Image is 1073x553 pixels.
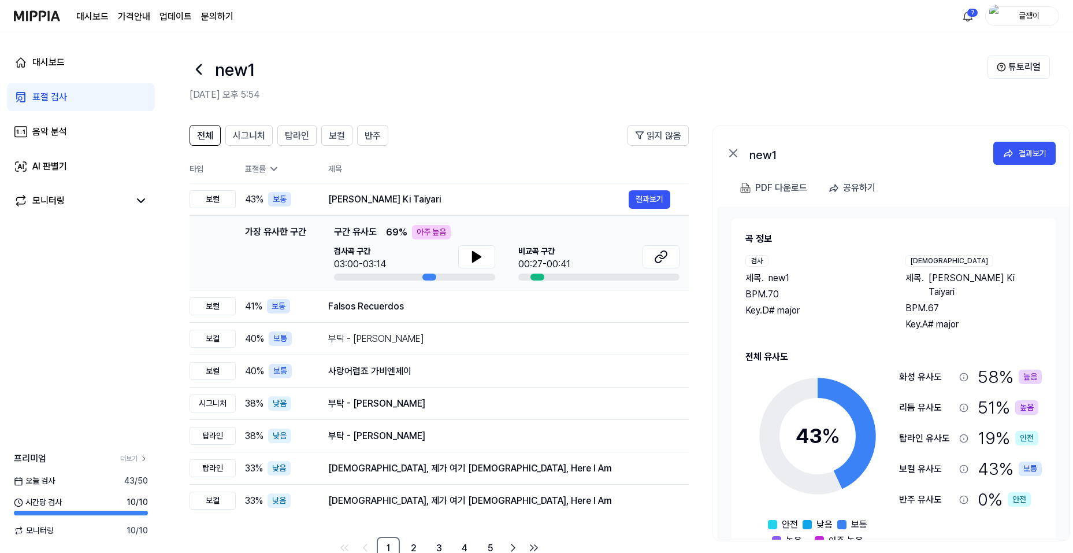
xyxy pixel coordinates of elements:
[843,180,875,196] div: 공유하기
[245,364,264,378] span: 40 %
[32,125,67,139] div: 음악 분석
[245,163,310,175] div: 표절률
[245,494,263,508] span: 33 %
[978,456,1042,482] div: 43 %
[740,183,751,193] img: PDF Download
[7,49,155,76] a: 대시보드
[357,125,388,146] button: 반주
[32,160,67,174] div: AI 판별기
[412,225,451,239] div: 아주 높음
[329,129,345,143] span: 보컬
[201,10,233,24] a: 문의하기
[321,125,352,146] button: 보컬
[987,56,1050,79] button: 튜토리얼
[993,142,1056,165] a: 결과보기
[961,9,975,23] img: 알림
[899,493,955,507] div: 반주 유사도
[786,534,802,548] span: 높음
[215,57,255,83] h1: new1
[225,125,273,146] button: 시그니처
[14,452,46,466] span: 프리미엄
[277,125,317,146] button: 탑라인
[1015,431,1038,445] div: 안전
[190,459,236,477] div: 탑라인
[905,271,924,299] span: 제목 .
[745,287,882,301] div: BPM. 70
[328,494,670,508] div: [DEMOGRAPHIC_DATA], 제가 여기 [DEMOGRAPHIC_DATA], Here I Am
[245,397,263,411] span: 38 %
[518,245,570,257] span: 비교곡 구간
[905,301,1042,315] div: BPM. 67
[245,225,306,281] div: 가장 유사한 구간
[245,300,262,314] span: 41 %
[32,56,65,69] div: 대시보드
[190,155,236,183] th: 타입
[899,462,955,476] div: 보컬 유사도
[782,518,798,532] span: 안전
[745,304,882,318] div: Key. D# major
[978,364,1042,390] div: 58 %
[749,146,981,160] div: new1
[124,475,148,487] span: 43 / 50
[334,257,386,271] div: 03:00-03:14
[76,10,109,24] a: 대시보드
[190,362,236,380] div: 보컬
[718,207,1070,540] a: 곡 정보검사제목.new1BPM.70Key.D# major[DEMOGRAPHIC_DATA]제목.[PERSON_NAME] Ki TaiyariBPM.67Key.A# major전체 ...
[190,190,236,208] div: 보컬
[629,190,670,209] button: 결과보기
[190,330,236,348] div: 보컬
[32,194,65,208] div: 모니터링
[745,271,764,285] span: 제목 .
[245,193,263,207] span: 43 %
[268,429,291,443] div: 낮음
[851,518,867,532] span: 보통
[190,427,236,445] div: 탑라인
[328,193,629,207] div: [PERSON_NAME] Ki Taiyari
[159,10,192,24] a: 업데이트
[14,525,54,537] span: 모니터링
[190,395,236,412] div: 시그니처
[959,7,977,25] button: 알림7
[899,432,955,445] div: 탑라인 유사도
[628,125,689,146] button: 읽지 않음
[905,318,1042,331] div: Key. A# major
[816,518,833,532] span: 낮음
[7,153,155,180] a: AI 판별기
[1015,400,1038,415] div: 높음
[127,496,148,508] span: 10 / 10
[190,297,236,315] div: 보컬
[190,492,236,510] div: 보컬
[997,62,1006,72] img: Help
[978,425,1038,451] div: 19 %
[745,232,1042,246] h2: 곡 정보
[967,8,978,17] div: 7
[120,454,148,464] a: 더보기
[1019,147,1046,160] div: 결과보기
[190,125,221,146] button: 전체
[269,364,292,378] div: 보통
[267,299,290,314] div: 보통
[1007,9,1052,22] div: 글쟁이
[328,429,670,443] div: 부탁 - [PERSON_NAME]
[334,245,386,257] span: 검사곡 구간
[386,226,407,239] span: 69 %
[118,10,150,24] button: 가격안내
[755,180,807,196] div: PDF 다운로드
[328,364,670,378] div: 사랑어렵죠 가비엔제이
[245,462,263,475] span: 33 %
[268,396,291,411] div: 낮음
[328,397,670,411] div: 부탁 - [PERSON_NAME]
[190,88,987,102] h2: [DATE] 오후 5:54
[978,486,1031,513] div: 0 %
[822,423,840,448] span: %
[268,461,291,475] div: 낮음
[745,350,1042,364] h2: 전체 유사도
[328,332,670,346] div: 부탁 - [PERSON_NAME]
[905,255,993,267] div: [DEMOGRAPHIC_DATA]
[745,255,768,267] div: 검사
[989,5,1003,28] img: profile
[14,194,129,208] a: 모니터링
[14,475,55,487] span: 오늘 검사
[245,429,263,443] span: 38 %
